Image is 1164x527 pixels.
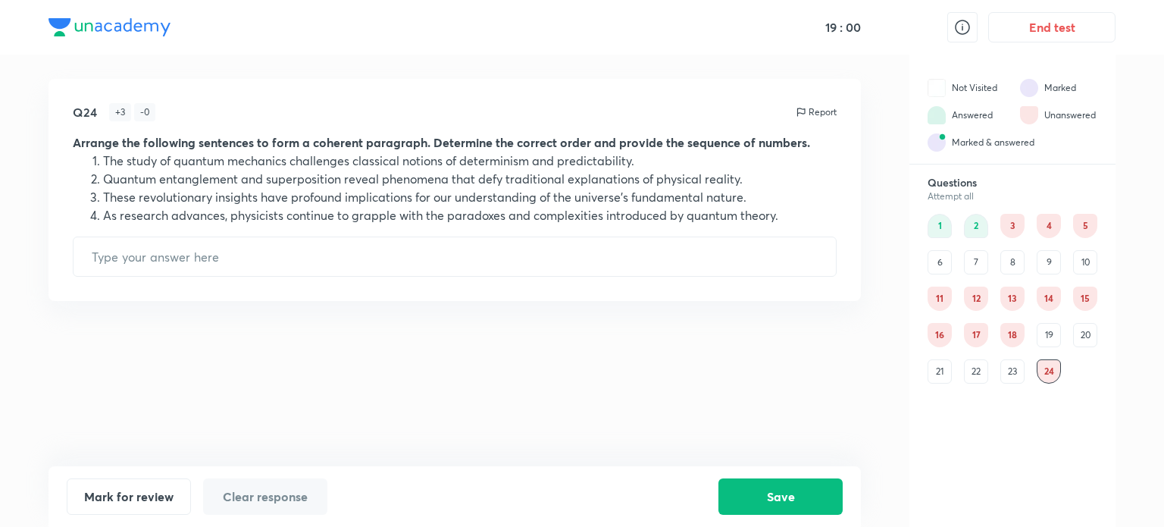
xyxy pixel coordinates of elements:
div: 2 [964,214,988,238]
h5: Q24 [73,103,97,121]
div: 20 [1073,323,1097,347]
div: 7 [964,250,988,274]
div: - 0 [134,103,155,121]
div: 13 [1000,287,1025,311]
div: Marked & answered [952,136,1034,149]
div: 15 [1073,287,1097,311]
h5: 19 : [822,20,843,35]
li: As research advances, physicists continue to grapple with the paradoxes and complexities introduc... [103,206,837,224]
div: 9 [1037,250,1061,274]
h5: 00 [843,20,861,35]
div: 24 [1037,359,1061,384]
button: Save [718,478,843,515]
div: 11 [928,287,952,311]
div: 22 [964,359,988,384]
div: 1 [928,214,952,238]
div: 14 [1037,287,1061,311]
div: Unanswered [1044,108,1096,122]
img: attempt state [928,79,946,97]
div: 4 [1037,214,1061,238]
div: 5 [1073,214,1097,238]
li: Quantum entanglement and superposition reveal phenomena that defy traditional explanations of phy... [103,170,837,188]
div: 8 [1000,250,1025,274]
div: 6 [928,250,952,274]
div: 18 [1000,323,1025,347]
div: 16 [928,323,952,347]
div: 17 [964,323,988,347]
div: 3 [1000,214,1025,238]
div: Marked [1044,81,1076,95]
button: End test [988,12,1115,42]
button: Clear response [203,478,327,515]
div: 23 [1000,359,1025,384]
button: Mark for review [67,478,191,515]
img: attempt state [1020,106,1038,124]
div: Answered [952,108,993,122]
img: attempt state [928,106,946,124]
div: + 3 [109,103,131,121]
li: The study of quantum mechanics challenges classical notions of determinism and predictability. [103,152,837,170]
div: 19 [1037,323,1061,347]
li: These revolutionary insights have profound implications for our understanding of the universe’s f... [103,188,837,206]
div: Attempt all [928,191,1097,202]
img: report icon [795,106,807,118]
p: Report [809,105,837,119]
strong: Arrange the following sentences to form a coherent paragraph. Determine the correct order and pro... [73,134,810,150]
input: Type your answer here [74,237,836,276]
div: 12 [964,287,988,311]
div: Not Visited [952,81,997,95]
div: 10 [1073,250,1097,274]
div: 21 [928,359,952,384]
h6: Questions [928,176,1097,190]
img: attempt state [1020,79,1038,97]
img: attempt state [928,133,946,152]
